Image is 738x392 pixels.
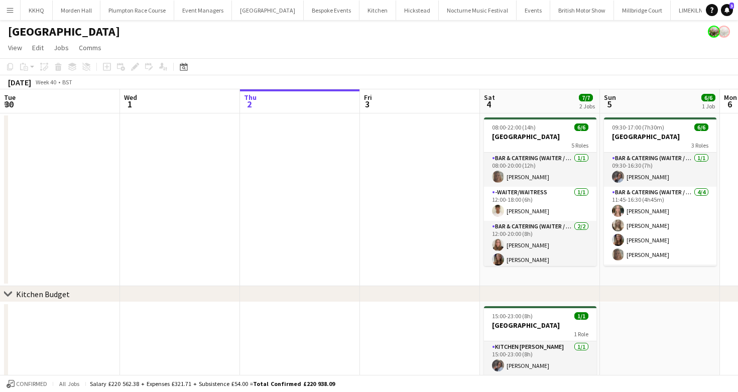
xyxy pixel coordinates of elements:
span: All jobs [57,380,81,387]
app-card-role: -Waiter/Waitress1/112:00-18:00 (6h)[PERSON_NAME] [484,187,596,221]
app-card-role: Kitchen [PERSON_NAME]1/115:00-23:00 (8h)[PERSON_NAME] [484,341,596,375]
span: 6/6 [574,123,588,131]
span: 7/7 [579,94,593,101]
span: Week 40 [33,78,58,86]
span: 3 [729,3,734,9]
a: Edit [28,41,48,54]
span: View [8,43,22,52]
app-job-card: 09:30-17:00 (7h30m)6/6[GEOGRAPHIC_DATA]3 RolesBar & Catering (Waiter / waitress)1/109:30-16:30 (7... [604,117,716,266]
span: Fri [364,93,372,102]
span: Total Confirmed £220 938.09 [253,380,335,387]
app-card-role: Bar & Catering (Waiter / waitress)1/108:00-20:00 (12h)[PERSON_NAME] [484,153,596,187]
button: KKHQ [21,1,53,20]
div: BST [62,78,72,86]
button: Bespoke Events [304,1,359,20]
h3: [GEOGRAPHIC_DATA] [484,132,596,141]
span: 3 Roles [691,142,708,149]
span: 6/6 [694,123,708,131]
button: [GEOGRAPHIC_DATA] [232,1,304,20]
app-card-role: Bar & Catering (Waiter / waitress)2/212:00-20:00 (8h)[PERSON_NAME][PERSON_NAME] [484,221,596,270]
h1: [GEOGRAPHIC_DATA] [8,24,120,39]
span: 15:00-23:00 (8h) [492,312,533,320]
span: Comms [79,43,101,52]
a: 3 [721,4,733,16]
button: British Motor Show [550,1,614,20]
app-user-avatar: Staffing Manager [718,26,730,38]
span: 09:30-17:00 (7h30m) [612,123,664,131]
button: Plumpton Race Course [100,1,174,20]
button: Millbridge Court [614,1,671,20]
span: Mon [724,93,737,102]
div: 2 Jobs [579,102,595,110]
span: 08:00-22:00 (14h) [492,123,536,131]
h3: [GEOGRAPHIC_DATA] [484,321,596,330]
app-job-card: 08:00-22:00 (14h)6/6[GEOGRAPHIC_DATA]5 RolesBar & Catering (Waiter / waitress)1/108:00-20:00 (12h... [484,117,596,266]
span: 6 [722,98,737,110]
span: Tue [4,93,16,102]
app-user-avatar: Staffing Manager [708,26,720,38]
div: [DATE] [8,77,31,87]
span: Wed [124,93,137,102]
span: 30 [3,98,16,110]
button: Event Managers [174,1,232,20]
span: 1 [122,98,137,110]
button: Hickstead [396,1,439,20]
a: Comms [75,41,105,54]
span: 3 [362,98,372,110]
a: View [4,41,26,54]
span: 5 [602,98,616,110]
span: Thu [244,93,257,102]
h3: [GEOGRAPHIC_DATA] [604,132,716,141]
div: 1 Job [702,102,715,110]
div: Salary £220 562.38 + Expenses £321.71 + Subsistence £54.00 = [90,380,335,387]
app-card-role: Bar & Catering (Waiter / waitress)4/411:45-16:30 (4h45m)[PERSON_NAME][PERSON_NAME][PERSON_NAME][P... [604,187,716,265]
app-job-card: 15:00-23:00 (8h)1/1[GEOGRAPHIC_DATA]1 RoleKitchen [PERSON_NAME]1/115:00-23:00 (8h)[PERSON_NAME] [484,306,596,375]
span: Sat [484,93,495,102]
span: Sun [604,93,616,102]
button: Morden Hall [53,1,100,20]
button: Confirmed [5,378,49,389]
button: LIMEKILN [671,1,711,20]
span: 2 [242,98,257,110]
span: Jobs [54,43,69,52]
div: Kitchen Budget [16,289,70,299]
span: 4 [482,98,495,110]
span: Confirmed [16,380,47,387]
span: 1 Role [574,330,588,338]
span: 1/1 [574,312,588,320]
button: Kitchen [359,1,396,20]
span: Edit [32,43,44,52]
span: 5 Roles [571,142,588,149]
button: Events [517,1,550,20]
button: Nocturne Music Festival [439,1,517,20]
a: Jobs [50,41,73,54]
app-card-role: Bar & Catering (Waiter / waitress)1/109:30-16:30 (7h)[PERSON_NAME] [604,153,716,187]
span: 6/6 [701,94,715,101]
